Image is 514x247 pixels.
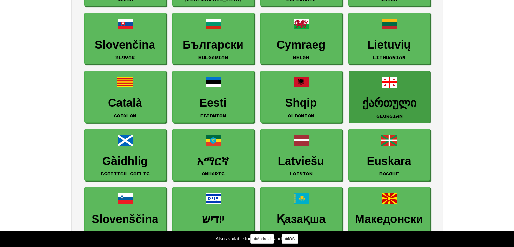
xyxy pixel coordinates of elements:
[260,187,342,239] a: ҚазақшаKazakh
[349,71,430,123] a: ქართულიGeorgian
[88,96,162,109] h3: Català
[290,171,313,176] small: Latvian
[172,71,254,123] a: EestiEstonian
[115,55,135,60] small: Slovak
[352,38,426,51] h3: Lietuvių
[202,230,225,234] small: Yiddish
[379,171,399,176] small: Basque
[84,13,166,65] a: SlovenčinaSlovak
[260,129,342,181] a: LatviešuLatvian
[172,187,254,239] a: ייִדישYiddish
[176,38,250,51] h3: Български
[176,155,250,167] h3: አማርኛ
[264,155,338,167] h3: Latviešu
[352,213,426,225] h3: Македонски
[88,155,162,167] h3: Gàidhlig
[101,171,150,176] small: Scottish Gaelic
[198,55,228,60] small: Bulgarian
[264,213,338,225] h3: Қазақша
[88,38,162,51] h3: Slovenčina
[348,187,430,239] a: МакедонскиMacedonian
[88,213,162,225] h3: Slovenščina
[202,171,225,176] small: Amharic
[84,187,166,239] a: SlovenščinaSlovenian
[288,113,314,118] small: Albanian
[291,230,311,234] small: Kazakh
[264,96,338,109] h3: Shqip
[176,213,250,225] h3: ייִדיש
[260,71,342,123] a: ShqipAlbanian
[250,234,274,244] a: Android
[282,234,298,244] a: iOS
[200,113,226,118] small: Estonian
[352,155,426,167] h3: Euskara
[348,13,430,65] a: LietuviųLithuanian
[352,97,427,109] h3: ქართული
[172,13,254,65] a: БългарскиBulgarian
[264,38,338,51] h3: Cymraeg
[348,129,430,181] a: EuskaraBasque
[172,129,254,181] a: አማርኛAmharic
[373,55,405,60] small: Lithuanian
[260,13,342,65] a: CymraegWelsh
[84,71,166,123] a: CatalàCatalan
[110,230,140,234] small: Slovenian
[84,129,166,181] a: GàidhligScottish Gaelic
[176,96,250,109] h3: Eesti
[293,55,309,60] small: Welsh
[376,114,403,118] small: Georgian
[373,230,405,234] small: Macedonian
[114,113,136,118] small: Catalan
